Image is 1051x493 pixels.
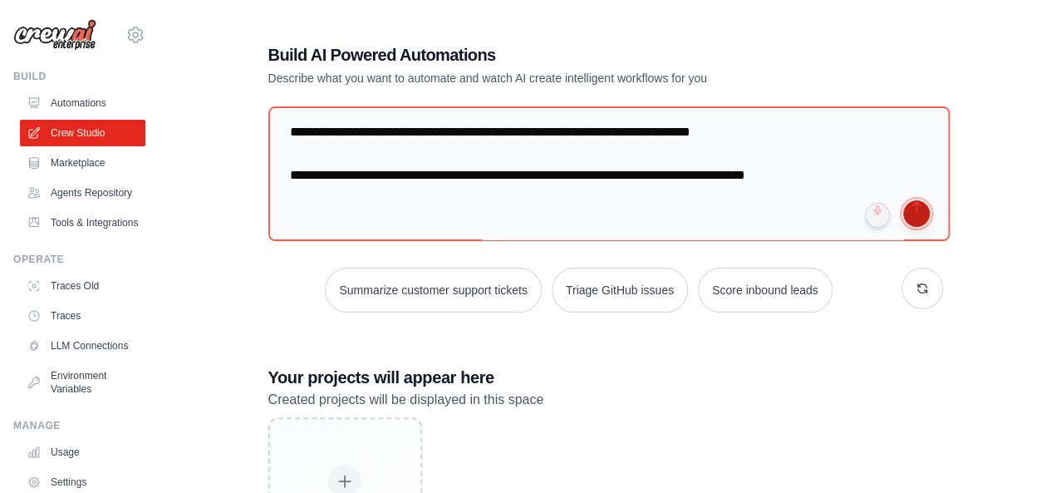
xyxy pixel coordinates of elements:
[20,303,145,329] a: Traces
[20,362,145,402] a: Environment Variables
[20,439,145,466] a: Usage
[20,273,145,299] a: Traces Old
[865,203,890,228] button: Click to speak your automation idea
[13,253,145,266] div: Operate
[20,90,145,116] a: Automations
[698,268,832,313] button: Score inbound leads
[20,210,145,236] a: Tools & Integrations
[268,389,943,411] p: Created projects will be displayed in this space
[20,333,145,359] a: LLM Connections
[13,19,96,51] img: Logo
[968,413,1051,493] iframe: Chat Widget
[268,366,943,389] h3: Your projects will appear here
[268,70,827,86] p: Describe what you want to automate and watch AI create intelligent workflows for you
[20,150,145,176] a: Marketplace
[901,268,943,309] button: Get new suggestions
[13,70,145,83] div: Build
[20,120,145,146] a: Crew Studio
[325,268,541,313] button: Summarize customer support tickets
[13,419,145,432] div: Manage
[268,43,827,67] h1: Build AI Powered Automations
[20,180,145,206] a: Agents Repository
[552,268,688,313] button: Triage GitHub issues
